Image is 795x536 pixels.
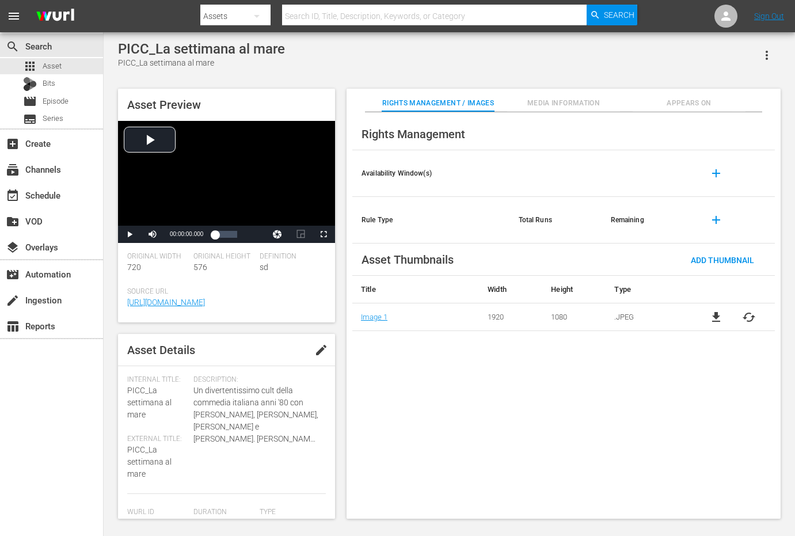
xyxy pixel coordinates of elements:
[193,385,320,445] span: Un divertentissimo cult della commedia italiana anni '80 con [PERSON_NAME], [PERSON_NAME], [PERSO...
[352,150,509,197] th: Availability Window(s)
[606,303,690,331] td: .JPEG
[118,121,335,243] div: Video Player
[542,303,606,331] td: 1080
[307,336,335,364] button: edit
[542,276,606,303] th: Height
[314,343,328,357] span: edit
[382,97,495,109] span: Rights Management / Images
[215,231,237,238] div: Progress Bar
[43,60,62,72] span: Asset
[193,375,320,385] span: Description:
[193,518,240,527] span: 01:25:37.514
[362,253,454,267] span: Asset Thumbnails
[361,313,387,321] a: Image 1
[7,9,21,23] span: menu
[702,159,730,187] button: add
[127,386,172,419] span: PICC_La settimana al mare
[127,375,188,385] span: Internal Title:
[260,508,320,517] span: Type
[682,256,763,265] span: Add Thumbnail
[43,78,55,89] span: Bits
[479,303,542,331] td: 1920
[127,445,172,478] span: PICC_La settimana al mare
[260,518,280,527] span: Video
[6,294,20,307] span: Ingestion
[587,5,637,25] button: Search
[709,213,723,227] span: add
[127,98,201,112] span: Asset Preview
[28,3,83,30] img: ans4CAIJ8jUAAAAAAAAAAAAAAAAAAAAAAAAgQb4GAAAAAAAAAAAAAAAAAAAAAAAAJMjXAAAAAAAAAAAAAAAAAAAAAAAAgAT5G...
[118,57,285,69] div: PICC_La settimana al mare
[602,197,694,244] th: Remaining
[127,298,205,307] a: [URL][DOMAIN_NAME]
[606,276,690,303] th: Type
[709,166,723,180] span: add
[6,137,20,151] span: Create
[193,252,254,261] span: Original Height
[312,226,335,243] button: Fullscreen
[127,252,188,261] span: Original Width
[141,226,164,243] button: Mute
[633,97,745,109] span: Appears On
[702,206,730,234] button: add
[742,310,756,324] button: cached
[6,320,20,333] span: Reports
[266,226,289,243] button: Jump To Time
[23,94,37,108] span: Episode
[604,5,634,25] span: Search
[23,112,37,126] span: Series
[682,249,763,270] button: Add Thumbnail
[260,263,268,272] span: sd
[6,163,20,177] span: Channels
[170,231,203,237] span: 00:00:00.000
[6,189,20,203] span: Schedule
[507,97,620,109] span: Media Information
[754,12,784,21] a: Sign Out
[118,226,141,243] button: Play
[260,252,320,261] span: Definition
[6,268,20,282] span: Automation
[23,59,37,73] span: Asset
[127,518,169,527] span: 173782325
[352,276,479,303] th: Title
[193,508,254,517] span: Duration
[127,435,188,444] span: External Title:
[43,96,69,107] span: Episode
[127,287,320,296] span: Source Url
[23,77,37,91] div: Bits
[118,41,285,57] div: PICC_La settimana al mare
[6,40,20,54] span: Search
[709,310,723,324] a: file_download
[479,276,542,303] th: Width
[127,263,141,272] span: 720
[352,197,509,244] th: Rule Type
[193,263,207,272] span: 576
[6,215,20,229] span: VOD
[6,241,20,254] span: Overlays
[509,197,602,244] th: Total Runs
[362,127,465,141] span: Rights Management
[43,113,63,124] span: Series
[127,343,195,357] span: Asset Details
[289,226,312,243] button: Picture-in-Picture
[127,508,188,517] span: Wurl Id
